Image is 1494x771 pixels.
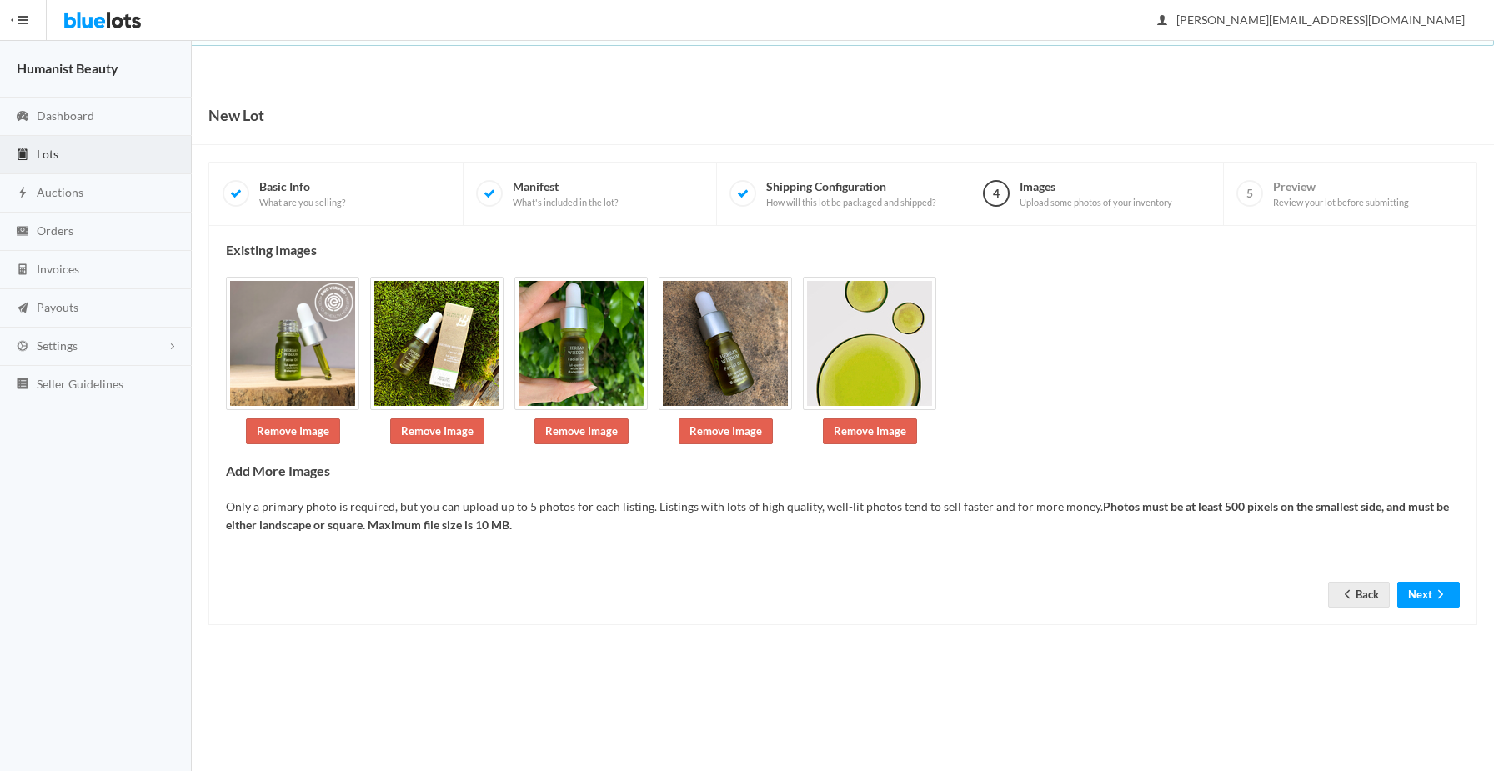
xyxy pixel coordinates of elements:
img: e3a55ad6-372e-4393-9ad9-af6964e4a822-1711568841.jpg [659,277,792,410]
p: Only a primary photo is required, but you can upload up to 5 photos for each listing. Listings wi... [226,498,1460,535]
h4: Add More Images [226,463,1460,478]
span: What's included in the lot? [513,197,618,208]
ion-icon: speedometer [14,109,31,125]
a: Remove Image [390,418,484,444]
a: Remove Image [534,418,629,444]
span: How will this lot be packaged and shipped? [766,197,935,208]
ion-icon: paper plane [14,301,31,317]
span: 4 [983,180,1010,207]
a: arrow backBack [1328,582,1390,608]
span: Seller Guidelines [37,377,123,391]
ion-icon: arrow back [1339,588,1356,603]
img: e0221c86-503d-4161-b57c-5fc3804e9bff-1711568839.jpg [370,277,504,410]
a: Remove Image [679,418,773,444]
span: Basic Info [259,179,345,208]
span: Review your lot before submitting [1273,197,1409,208]
span: What are you selling? [259,197,345,208]
span: Invoices [37,262,79,276]
h4: Existing Images [226,243,1460,258]
span: Dashboard [37,108,94,123]
a: Remove Image [823,418,917,444]
ion-icon: person [1154,13,1171,29]
h1: New Lot [208,103,264,128]
ion-icon: clipboard [14,148,31,163]
span: [PERSON_NAME][EMAIL_ADDRESS][DOMAIN_NAME] [1158,13,1465,27]
span: Images [1020,179,1172,208]
ion-icon: arrow forward [1432,588,1449,603]
span: Orders [37,223,73,238]
a: Remove Image [246,418,340,444]
ion-icon: cog [14,339,31,355]
button: Nextarrow forward [1397,582,1460,608]
span: Upload some photos of your inventory [1020,197,1172,208]
ion-icon: list box [14,377,31,393]
img: 515724f7-d6d6-4e15-a695-3fe2bde79948-1711568838.png [226,277,359,410]
span: Manifest [513,179,618,208]
span: Settings [37,338,78,353]
strong: Humanist Beauty [17,60,118,76]
ion-icon: calculator [14,263,31,278]
ion-icon: cash [14,224,31,240]
span: Payouts [37,300,78,314]
img: 3e2a328b-8794-4bd8-94a5-3b3a74797d55-1711568840.jpg [514,277,648,410]
span: Shipping Configuration [766,179,935,208]
span: Auctions [37,185,83,199]
span: 5 [1236,180,1263,207]
img: eddcd5c1-389c-48c5-a43a-3f76893d7a06-1711568843.jpg [803,277,936,410]
span: Lots [37,147,58,161]
ion-icon: flash [14,186,31,202]
span: Preview [1273,179,1409,208]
